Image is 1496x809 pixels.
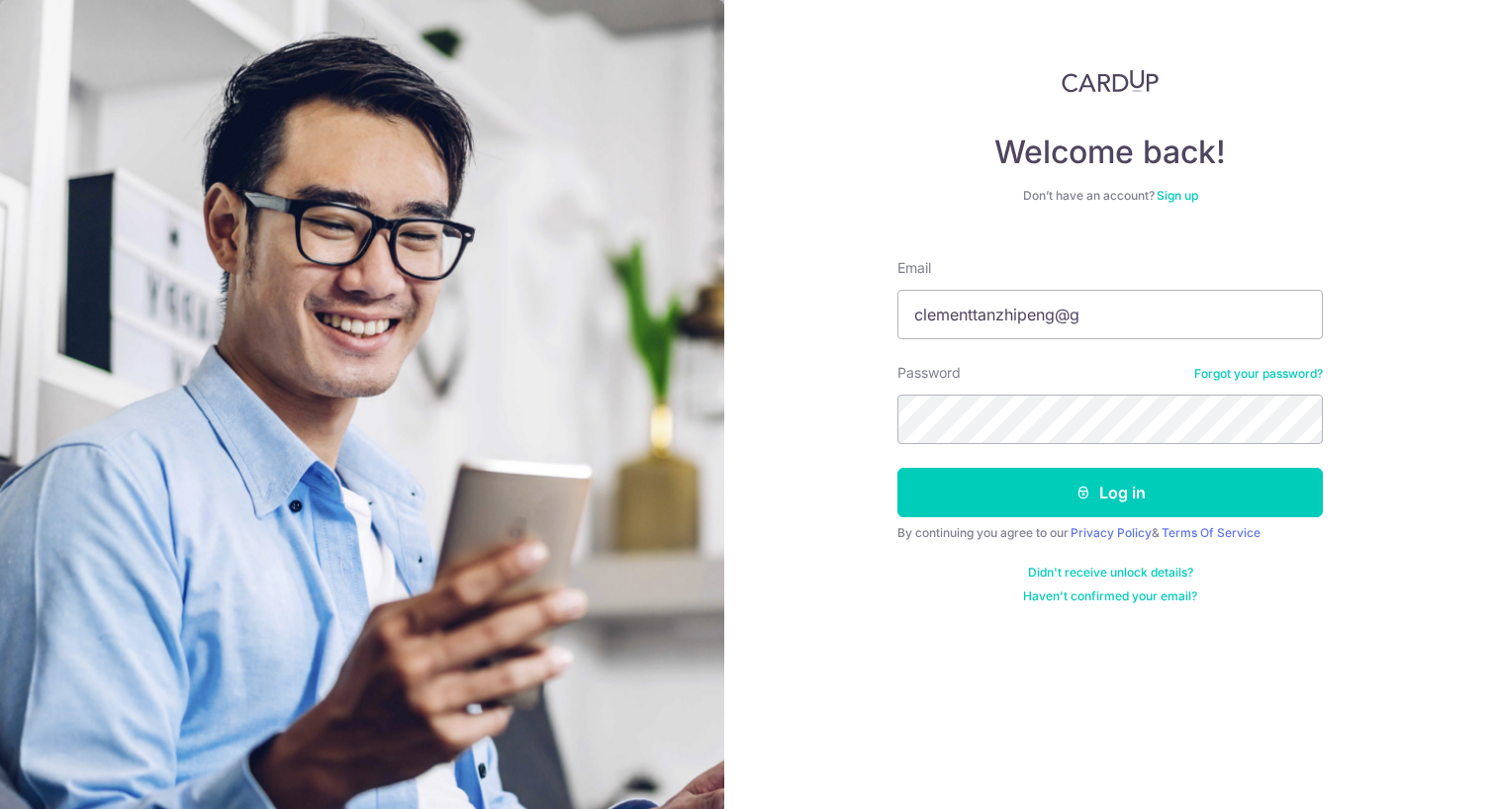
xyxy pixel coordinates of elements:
[1162,525,1261,540] a: Terms Of Service
[1023,588,1197,604] a: Haven't confirmed your email?
[1062,69,1159,93] img: CardUp Logo
[897,468,1323,517] button: Log in
[1028,565,1193,581] a: Didn't receive unlock details?
[1071,525,1152,540] a: Privacy Policy
[897,290,1323,339] input: Enter your Email
[1157,188,1198,203] a: Sign up
[1194,366,1323,382] a: Forgot your password?
[897,258,931,278] label: Email
[897,133,1323,172] h4: Welcome back!
[897,363,961,383] label: Password
[897,525,1323,541] div: By continuing you agree to our &
[897,188,1323,204] div: Don’t have an account?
